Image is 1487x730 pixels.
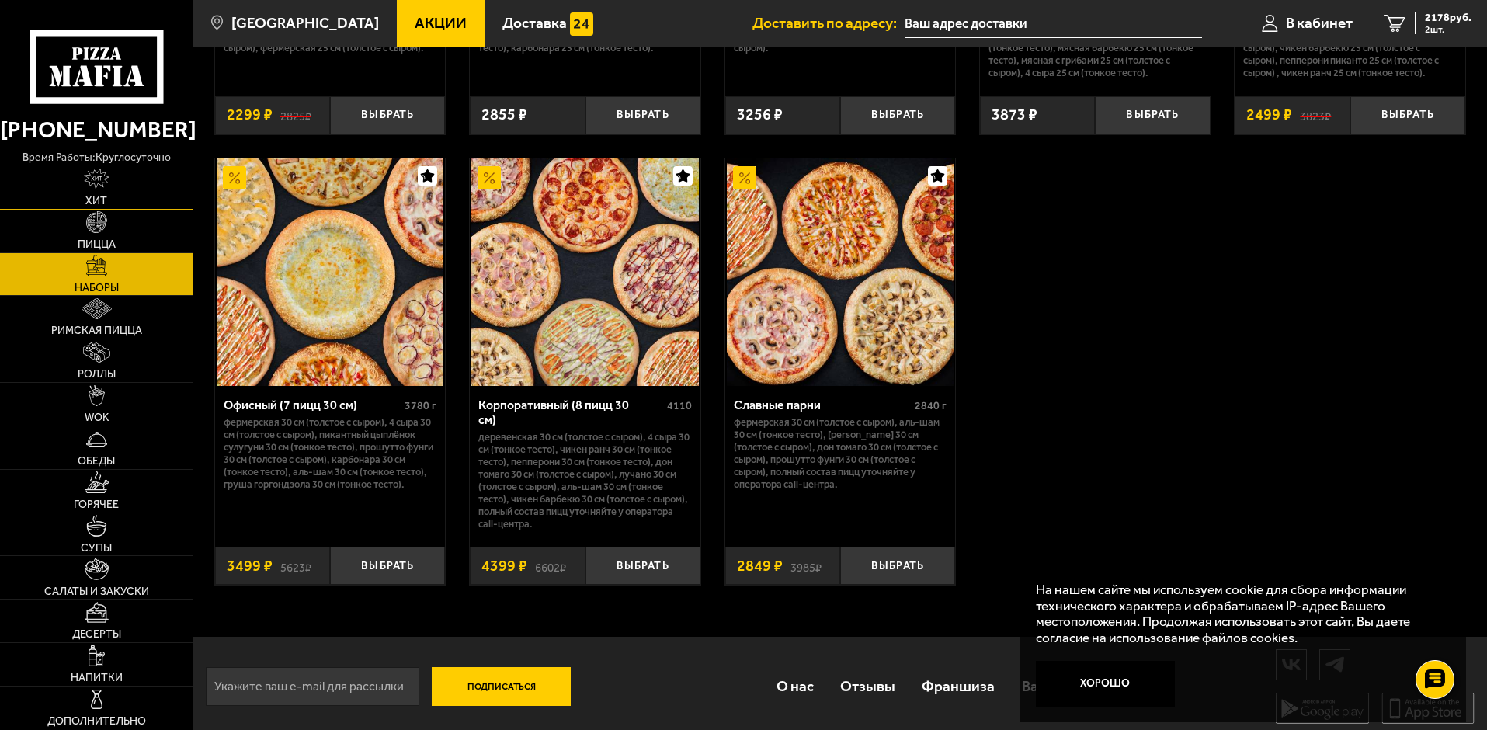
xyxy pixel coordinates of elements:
div: Офисный (7 пицц 30 см) [224,398,401,412]
s: 3823 ₽ [1300,107,1331,123]
span: Римская пицца [51,325,142,336]
p: Деревенская 30 см (толстое с сыром), 4 сыра 30 см (тонкое тесто), Чикен Ранч 30 см (тонкое тесто)... [478,431,692,530]
span: Наборы [75,283,119,294]
span: 2 шт. [1425,25,1471,34]
s: 6602 ₽ [535,558,566,574]
span: 2499 ₽ [1246,107,1292,123]
span: [GEOGRAPHIC_DATA] [231,16,379,30]
img: 15daf4d41897b9f0e9f617042186c801.svg [570,12,593,36]
button: Выбрать [585,547,700,585]
button: Выбрать [330,547,445,585]
span: 2840 г [915,399,947,412]
button: Выбрать [840,547,955,585]
s: 5623 ₽ [280,558,311,574]
a: Вакансии [1009,661,1100,711]
a: АкционныйКорпоративный (8 пицц 30 см) [470,158,700,385]
input: Укажите ваш e-mail для рассылки [206,667,419,706]
img: Корпоративный (8 пицц 30 см) [471,158,698,385]
span: Десерты [72,629,121,640]
a: Отзывы [827,661,909,711]
span: Обеды [78,456,115,467]
s: 3985 ₽ [790,558,822,574]
button: Выбрать [585,96,700,134]
span: Хит [85,196,107,207]
span: 4399 ₽ [481,558,527,574]
input: Ваш адрес доставки [905,9,1202,38]
span: Дополнительно [47,716,146,727]
a: О нас [763,661,826,711]
a: Франшиза [909,661,1008,711]
p: На нашем сайте мы используем cookie для сбора информации технического характера и обрабатываем IP... [1036,582,1442,646]
button: Выбрать [840,96,955,134]
p: Фермерская 30 см (толстое с сыром), 4 сыра 30 см (толстое с сыром), Пикантный цыплёнок сулугуни 3... [224,416,437,491]
img: Славные парни [727,158,954,385]
a: АкционныйСлавные парни [725,158,956,385]
span: Роллы [78,369,116,380]
span: 4110 [667,399,692,412]
span: 2178 руб. [1425,12,1471,23]
span: 3873 ₽ [992,107,1037,123]
img: Акционный [478,166,501,189]
span: Салаты и закуски [44,586,149,597]
span: 3256 ₽ [737,107,783,123]
span: 2855 ₽ [481,107,527,123]
button: Выбрать [1350,96,1465,134]
span: 3499 ₽ [227,558,273,574]
span: В кабинет [1286,16,1353,30]
span: Горячее [74,499,119,510]
div: Корпоративный (8 пицц 30 см) [478,398,663,427]
span: 2299 ₽ [227,107,273,123]
img: Офисный (7 пицц 30 см) [217,158,443,385]
span: Напитки [71,673,123,683]
span: Доставить по адресу: [752,16,905,30]
span: Доставка [502,16,567,30]
button: Хорошо [1036,661,1176,707]
p: Фермерская 30 см (толстое с сыром), Аль-Шам 30 см (тонкое тесто), [PERSON_NAME] 30 см (толстое с ... [734,416,947,491]
a: АкционныйОфисный (7 пицц 30 см) [215,158,446,385]
span: Акции [415,16,467,30]
button: Выбрать [330,96,445,134]
button: Выбрать [1095,96,1210,134]
span: Пицца [78,239,116,250]
img: Акционный [733,166,756,189]
button: Подписаться [432,667,572,706]
span: 3780 г [405,399,436,412]
s: 2825 ₽ [280,107,311,123]
span: Супы [81,543,112,554]
span: 2849 ₽ [737,558,783,574]
div: Славные парни [734,398,912,412]
span: WOK [85,412,109,423]
img: Акционный [223,166,246,189]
